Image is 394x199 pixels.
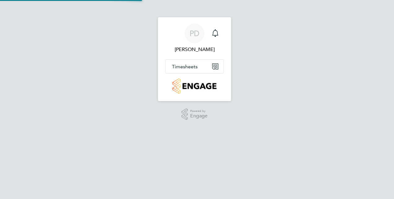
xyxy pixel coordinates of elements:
span: PD [190,29,199,37]
nav: Main navigation [158,17,231,101]
span: Engage [190,113,208,119]
span: Paul Desborough [165,46,224,53]
button: Timesheets [166,60,223,73]
a: Go to home page [165,78,224,94]
img: countryside-properties-logo-retina.png [173,78,216,94]
a: PD[PERSON_NAME] [165,23,224,53]
a: Powered byEngage [182,108,208,120]
span: Timesheets [172,64,198,70]
span: Powered by [190,108,208,114]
